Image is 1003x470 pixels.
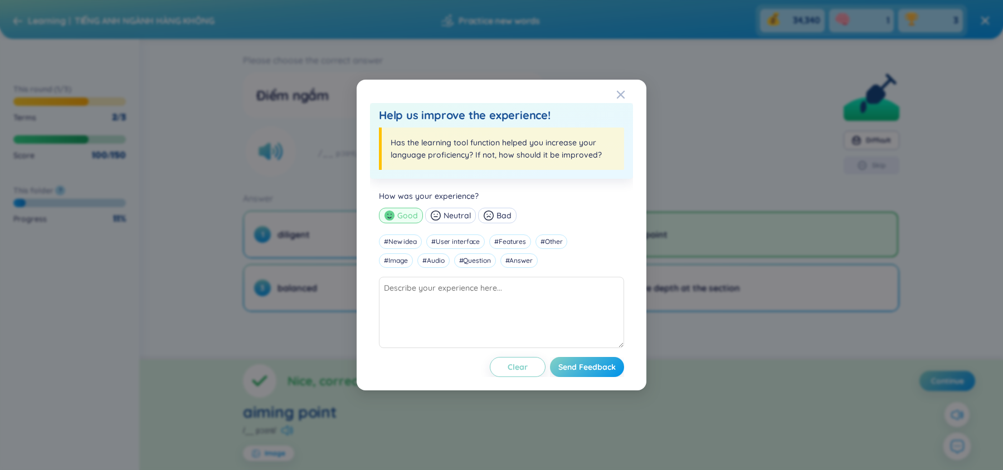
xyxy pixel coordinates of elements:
button: Close [616,80,646,110]
img: tab_domain_overview_orange.svg [30,65,39,74]
div: Domain: [DOMAIN_NAME] [29,29,123,38]
div: Domain Overview [42,66,100,73]
div: # Other [535,234,567,249]
span: Send Feedback [558,361,616,373]
div: # Image [379,253,413,268]
div: # New idea [379,234,422,249]
div: Keywords by Traffic [123,66,188,73]
span: Bad [496,209,512,222]
div: # User interface [426,234,485,249]
button: Clear [490,357,546,377]
h1: Help us improve the experience! [379,107,624,123]
div: Has the learning tool function helped you increase your language proficiency? If not, how should ... [379,128,624,170]
div: # Audio [417,253,449,268]
div: # Answer [500,253,538,268]
img: tab_keywords_by_traffic_grey.svg [111,65,120,74]
span: Clear [508,361,528,373]
div: v 4.0.25 [31,18,55,27]
img: logo_orange.svg [18,18,27,27]
button: Send Feedback [550,357,624,377]
span: Good [397,209,418,222]
div: # Features [489,234,531,249]
div: How was your experience? [379,190,624,202]
span: Neutral [444,209,471,222]
img: website_grey.svg [18,29,27,38]
div: # Question [454,253,496,268]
